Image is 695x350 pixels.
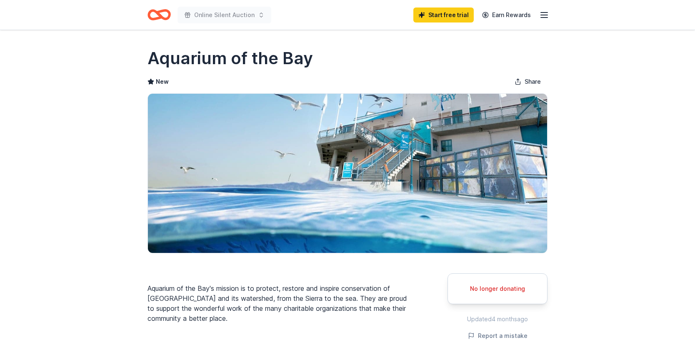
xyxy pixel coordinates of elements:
[194,10,255,20] span: Online Silent Auction
[447,314,547,324] div: Updated 4 months ago
[508,73,547,90] button: Share
[147,47,313,70] h1: Aquarium of the Bay
[458,284,537,294] div: No longer donating
[468,331,527,341] button: Report a mistake
[147,5,171,25] a: Home
[147,283,407,323] div: Aquarium of the Bay's mission is to protect, restore and inspire conservation of [GEOGRAPHIC_DATA...
[148,94,547,253] img: Image for Aquarium of the Bay
[177,7,271,23] button: Online Silent Auction
[477,7,536,22] a: Earn Rewards
[525,77,541,87] span: Share
[156,77,169,87] span: New
[413,7,474,22] a: Start free trial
